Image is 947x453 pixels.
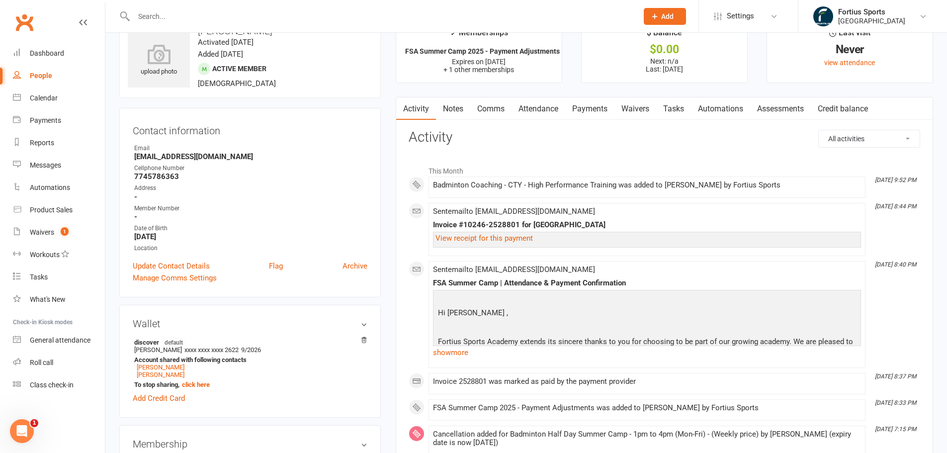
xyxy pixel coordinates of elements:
[433,346,861,360] a: show more
[13,244,105,266] a: Workouts
[591,44,738,55] div: $0.00
[30,295,66,303] div: What's New
[875,373,916,380] i: [DATE] 8:37 PM
[343,260,367,272] a: Archive
[182,381,210,388] a: click here
[875,203,916,210] i: [DATE] 8:44 PM
[134,244,367,253] div: Location
[133,392,185,404] a: Add Credit Card
[409,130,920,145] h3: Activity
[405,47,560,55] strong: FSA Summer Camp 2025 - Payment Adjustments
[875,261,916,268] i: [DATE] 8:40 PM
[512,97,565,120] a: Attendance
[824,59,875,67] a: view attendance
[30,228,54,236] div: Waivers
[13,132,105,154] a: Reports
[811,97,875,120] a: Credit balance
[829,26,870,44] div: Last visit
[13,221,105,244] a: Waivers 1
[134,212,367,221] strong: -
[134,192,367,201] strong: -
[13,65,105,87] a: People
[184,346,239,354] span: xxxx xxxx xxxx 2622
[198,79,276,88] span: [DEMOGRAPHIC_DATA]
[134,356,362,363] strong: Account shared with following contacts
[131,9,631,23] input: Search...
[13,109,105,132] a: Payments
[61,227,69,236] span: 1
[450,26,508,45] div: Memberships
[30,161,61,169] div: Messages
[30,49,64,57] div: Dashboard
[13,42,105,65] a: Dashboard
[433,221,861,229] div: Invoice #10246-2528801 for [GEOGRAPHIC_DATA]
[691,97,750,120] a: Automations
[133,318,367,329] h3: Wallet
[13,329,105,352] a: General attendance kiosk mode
[30,273,48,281] div: Tasks
[134,338,362,346] strong: discover
[133,121,367,136] h3: Contact information
[212,65,266,73] span: Active member
[13,199,105,221] a: Product Sales
[409,161,920,177] li: This Month
[133,272,217,284] a: Manage Comms Settings
[838,16,905,25] div: [GEOGRAPHIC_DATA]
[13,266,105,288] a: Tasks
[269,260,283,272] a: Flag
[813,6,833,26] img: thumb_image1743802567.png
[134,172,367,181] strong: 7745786363
[433,279,861,287] div: FSA Summer Camp | Attendance & Payment Confirmation
[13,87,105,109] a: Calendar
[137,363,184,371] a: [PERSON_NAME]
[875,426,916,433] i: [DATE] 7:15 PM
[30,359,53,366] div: Roll call
[435,336,859,374] p: Fortius Sports Academy extends its sincere thanks to you for choosing to be part of our growing a...
[134,224,367,233] div: Date of Birth
[13,374,105,396] a: Class kiosk mode
[30,183,70,191] div: Automations
[656,97,691,120] a: Tasks
[30,336,90,344] div: General attendance
[396,97,436,120] a: Activity
[134,381,362,388] strong: To stop sharing,
[591,57,738,73] p: Next: n/a Last: [DATE]
[133,337,367,390] li: [PERSON_NAME]
[30,116,61,124] div: Payments
[435,234,533,243] a: View receipt for this payment
[30,381,74,389] div: Class check-in
[647,26,682,44] div: $ Balance
[137,371,184,378] a: [PERSON_NAME]
[727,5,754,27] span: Settings
[450,28,456,38] i: ✓
[433,207,595,216] span: Sent email to [EMAIL_ADDRESS][DOMAIN_NAME]
[30,139,54,147] div: Reports
[565,97,614,120] a: Payments
[10,419,34,443] iframe: Intercom live chat
[133,260,210,272] a: Update Contact Details
[30,419,38,427] span: 1
[30,72,52,80] div: People
[433,265,595,274] span: Sent email to [EMAIL_ADDRESS][DOMAIN_NAME]
[433,430,861,447] div: Cancellation added for Badminton Half Day Summer Camp - 1pm to 4pm (Mon-Fri) - (Weekly price) by ...
[614,97,656,120] a: Waivers
[134,232,367,241] strong: [DATE]
[198,50,243,59] time: Added [DATE]
[436,97,470,120] a: Notes
[470,97,512,120] a: Comms
[644,8,686,25] button: Add
[134,164,367,173] div: Cellphone Number
[134,144,367,153] div: Email
[452,58,506,66] span: Expires on [DATE]
[30,251,60,259] div: Workouts
[13,288,105,311] a: What's New
[838,7,905,16] div: Fortius Sports
[13,177,105,199] a: Automations
[162,338,186,346] span: default
[30,206,73,214] div: Product Sales
[435,307,859,321] p: Hi [PERSON_NAME] ,
[661,12,674,20] span: Add
[875,177,916,183] i: [DATE] 9:52 PM
[443,66,514,74] span: + 1 other memberships
[198,38,254,47] time: Activated [DATE]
